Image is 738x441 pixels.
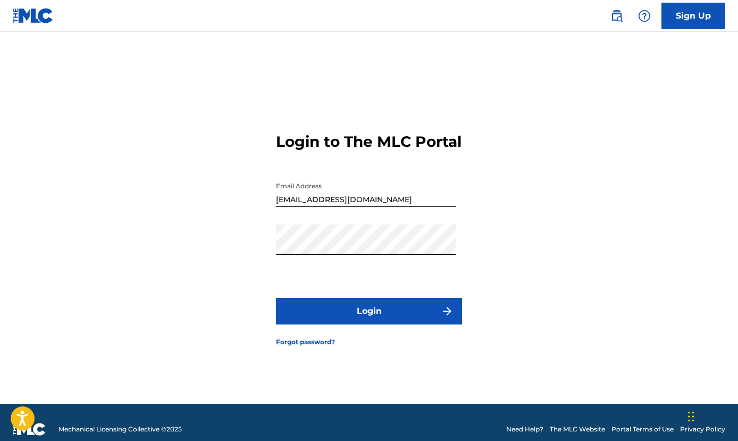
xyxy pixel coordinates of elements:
[441,305,454,318] img: f7272a7cc735f4ea7f67.svg
[638,10,651,22] img: help
[550,425,605,434] a: The MLC Website
[58,425,182,434] span: Mechanical Licensing Collective © 2025
[276,132,462,151] h3: Login to The MLC Portal
[634,5,655,27] div: Help
[688,401,694,432] div: Drag
[611,425,674,434] a: Portal Terms of Use
[506,425,543,434] a: Need Help?
[606,5,627,27] a: Public Search
[661,3,725,29] a: Sign Up
[685,390,738,441] iframe: Chat Widget
[13,8,54,23] img: MLC Logo
[276,298,462,324] button: Login
[680,425,725,434] a: Privacy Policy
[13,423,46,436] img: logo
[610,10,623,22] img: search
[276,337,335,347] a: Forgot password?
